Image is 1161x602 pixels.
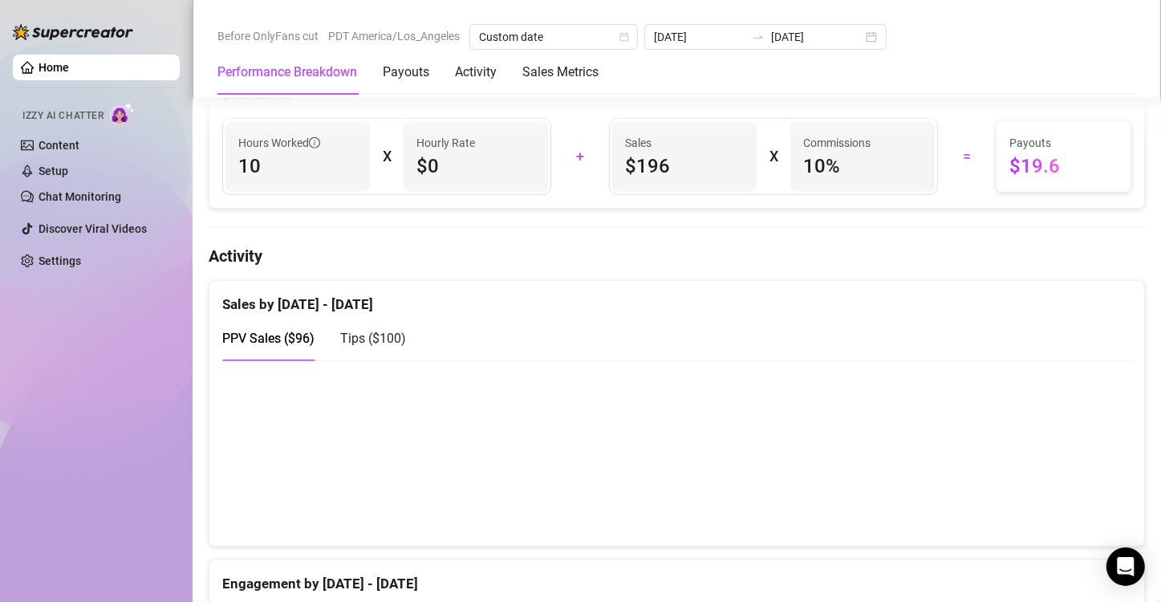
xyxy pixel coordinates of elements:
[1009,153,1118,179] span: $19.6
[217,63,357,82] div: Performance Breakdown
[1106,547,1145,586] div: Open Intercom Messenger
[238,134,320,152] span: Hours Worked
[209,245,1145,267] h4: Activity
[340,331,406,346] span: Tips ( $100 )
[1009,134,1118,152] span: Payouts
[309,137,320,148] span: info-circle
[39,139,79,152] a: Content
[222,281,1131,315] div: Sales by [DATE] - [DATE]
[654,28,745,46] input: Start date
[625,134,744,152] span: Sales
[383,63,429,82] div: Payouts
[769,144,777,169] div: X
[752,31,765,43] span: swap-right
[803,153,922,179] span: 10 %
[222,331,315,346] span: PPV Sales ( $96 )
[39,61,69,74] a: Home
[455,63,497,82] div: Activity
[479,25,628,49] span: Custom date
[222,560,1131,595] div: Engagement by [DATE] - [DATE]
[383,144,391,169] div: X
[948,144,986,169] div: =
[619,32,629,42] span: calendar
[39,165,68,177] a: Setup
[522,63,599,82] div: Sales Metrics
[771,28,863,46] input: End date
[39,222,147,235] a: Discover Viral Videos
[110,102,135,125] img: AI Chatter
[416,134,475,152] article: Hourly Rate
[13,24,133,40] img: logo-BBDzfeDw.svg
[238,153,357,179] span: 10
[416,153,535,179] span: $0
[625,153,744,179] span: $196
[328,24,460,48] span: PDT America/Los_Angeles
[217,24,319,48] span: Before OnlyFans cut
[752,31,765,43] span: to
[22,108,104,124] span: Izzy AI Chatter
[803,134,871,152] article: Commissions
[561,144,599,169] div: +
[39,254,81,267] a: Settings
[39,190,121,203] a: Chat Monitoring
